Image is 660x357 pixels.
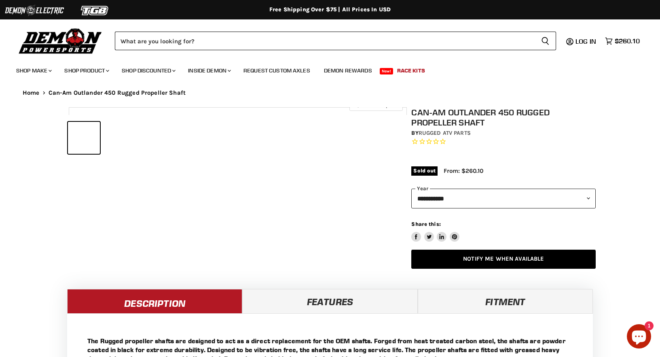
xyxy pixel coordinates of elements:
img: Demon Electric Logo 2 [4,3,65,18]
a: Description [67,289,242,313]
span: From: $260.10 [444,167,483,174]
span: Can-Am Outlander 450 Rugged Propeller Shaft [49,89,186,96]
nav: Breadcrumbs [6,89,654,96]
div: by [411,129,596,138]
a: Notify Me When Available [411,250,596,269]
img: TGB Logo 2 [65,3,125,18]
span: Share this: [411,221,440,227]
inbox-online-store-chat: Shopify online store chat [624,324,654,351]
span: Log in [575,37,596,45]
button: Search [535,32,556,50]
a: Inside Demon [182,62,236,79]
span: Rated 0.0 out of 5 stars 0 reviews [411,138,596,146]
a: Demon Rewards [318,62,378,79]
a: Features [242,289,417,313]
a: Home [23,89,40,96]
img: Demon Powersports [16,26,105,55]
a: Race Kits [391,62,431,79]
select: year [411,189,596,208]
span: $260.10 [615,37,640,45]
a: Fitment [418,289,593,313]
form: Product [115,32,556,50]
div: Free Shipping Over $75 | All Prices In USD [6,6,654,13]
span: New! [380,68,393,74]
input: Search [115,32,535,50]
a: Shop Discounted [116,62,180,79]
a: Shop Product [58,62,114,79]
a: Rugged ATV Parts [419,130,471,136]
h1: Can-Am Outlander 450 Rugged Propeller Shaft [411,107,596,127]
a: $260.10 [601,35,644,47]
aside: Share this: [411,221,459,242]
span: Click to expand [353,102,398,108]
ul: Main menu [10,59,638,79]
a: Request Custom Axles [237,62,316,79]
button: IMAGE thumbnail [68,122,100,154]
a: Log in [572,38,601,45]
span: Sold out [411,166,438,175]
a: Shop Make [10,62,57,79]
